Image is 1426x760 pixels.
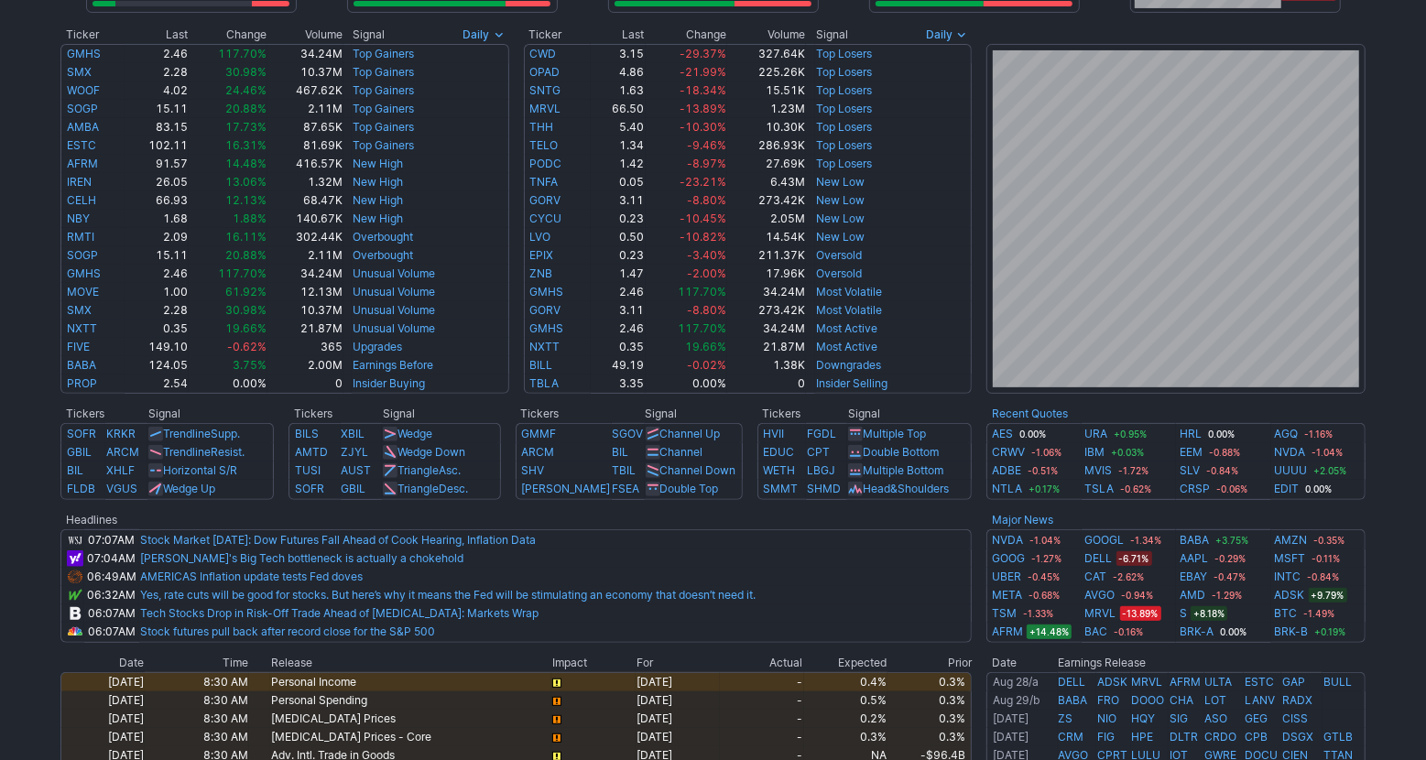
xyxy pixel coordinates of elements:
button: Signals interval [921,26,972,44]
a: BRK-A [1180,623,1214,641]
td: 91.57 [125,155,189,173]
a: Top Losers [816,102,872,115]
a: AGQ [1275,425,1299,443]
td: 0.50 [591,228,646,246]
a: KRKR [106,427,136,440]
a: BIL [67,463,83,477]
a: AMTD [295,445,328,459]
a: ZJYL [342,445,369,459]
a: MRVL [530,102,561,115]
span: -8.97% [687,157,726,170]
a: SIG [1170,711,1188,725]
span: 16.11% [225,230,267,244]
th: Volume [267,26,343,44]
a: SLV [1180,461,1200,480]
a: Recent Quotes [992,407,1068,420]
a: CRWV [992,443,1025,461]
b: Major News [992,513,1053,527]
a: SNTG [530,83,561,97]
a: RADX [1282,693,1312,707]
span: 13.06% [225,175,267,189]
td: 1.42 [591,155,646,173]
a: PROP [67,376,97,390]
a: Most Volatile [816,303,882,317]
a: BABA [1180,531,1209,549]
a: [DATE] [993,730,1029,744]
a: ARCM [106,445,139,459]
td: 15.51K [727,81,806,100]
a: Yes, rate cuts will be good for stocks. But here’s why it means the Fed will be stimulating an ec... [140,588,756,602]
span: Asc. [439,463,461,477]
a: NIO [1097,711,1116,725]
a: [PERSON_NAME]'s Big Tech bottleneck is actually a chokehold [140,551,463,565]
td: 1.63 [591,81,646,100]
a: TriangleDesc. [397,482,468,495]
a: HPE [1132,730,1154,744]
a: Unusual Volume [353,303,435,317]
th: Change [189,26,267,44]
a: CWD [530,47,557,60]
span: 14.48% [225,157,267,170]
a: HVII [764,427,785,440]
td: 87.65K [267,118,343,136]
a: AMD [1180,586,1205,604]
a: SMX [67,65,92,79]
a: DLTR [1170,730,1198,744]
td: 2.09 [125,228,189,246]
a: GTLB [1323,730,1353,744]
a: Channel Up [660,427,721,440]
a: NXTT [67,321,97,335]
a: BABA [67,358,96,372]
span: Desc. [439,482,468,495]
td: 66.50 [591,100,646,118]
a: S [1180,604,1187,623]
span: -9.46% [687,138,726,152]
td: 10.37M [267,63,343,81]
a: GMHS [67,266,101,280]
a: Double Top [660,482,719,495]
a: AVGO [1085,586,1116,604]
a: TBLA [530,376,560,390]
a: FGDL [807,427,836,440]
a: VGUS [106,482,137,495]
span: -29.37% [680,47,726,60]
span: -21.99% [680,65,726,79]
a: Top Losers [816,83,872,97]
a: Unusual Volume [353,321,435,335]
a: META [992,586,1022,604]
a: URA [1085,425,1108,443]
a: XHLF [106,463,135,477]
a: SOGP [67,102,98,115]
span: -10.30% [680,120,726,134]
a: CPT [807,445,830,459]
a: FIG [1097,730,1115,744]
a: NTLA [992,480,1022,498]
span: 16.31% [225,138,267,152]
a: MOVE [67,285,99,299]
a: AMERICAS Inflation update tests Fed doves [140,570,363,583]
a: BILL [530,358,553,372]
a: MRVL [1132,675,1163,689]
a: DELL [1059,675,1086,689]
a: New Low [816,212,865,225]
a: Oversold [816,266,862,280]
button: Signals interval [459,26,509,44]
a: BIL [613,445,629,459]
a: TUSI [295,463,321,477]
a: GMHS [530,321,564,335]
a: BILS [295,427,319,440]
a: New High [353,193,403,207]
a: AFRM [992,623,1023,641]
td: 0.23 [591,210,646,228]
a: CRDO [1205,730,1237,744]
a: MVIS [1085,461,1113,480]
a: TSM [992,604,1017,623]
span: Signal [353,27,385,42]
a: SGOV [613,427,644,440]
a: GOOG [992,549,1025,568]
td: 4.86 [591,63,646,81]
a: Multiple Bottom [863,463,943,477]
td: 2.46 [125,44,189,63]
a: Stock Market [DATE]: Dow Futures Fall Ahead of Cook Hearing, Inflation Data [140,533,536,547]
a: Unusual Volume [353,266,435,280]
